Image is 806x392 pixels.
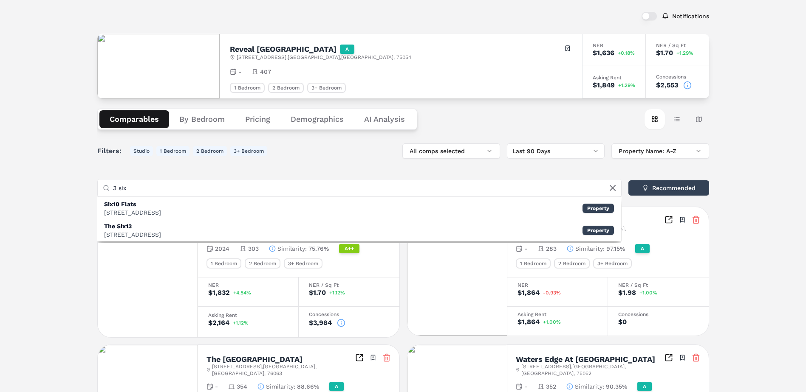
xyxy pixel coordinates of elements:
[566,382,627,391] button: Similarity:90.35%
[676,50,693,56] span: +1.29%
[280,110,354,128] button: Demographics
[235,110,280,128] button: Pricing
[618,319,627,325] div: $0
[245,258,280,269] div: 2 Bedroom
[628,180,709,196] button: Recommended
[583,204,614,213] div: Property
[97,197,621,241] div: Suggestions
[329,382,344,391] div: A
[593,82,615,89] div: $1,849
[104,200,161,208] div: Six10 Flats
[308,244,329,253] span: 75.76%
[665,216,673,224] a: Inspect Comparables
[618,312,699,317] div: Concessions
[260,67,271,76] span: 407
[215,382,218,391] span: -
[606,244,625,253] span: 97.15%
[543,319,561,325] span: +1.00%
[340,45,354,54] div: A
[593,43,635,48] div: NER
[104,222,161,230] div: The Six13
[521,363,664,377] span: [STREET_ADDRESS] , [GEOGRAPHIC_DATA] , [GEOGRAPHIC_DATA] , 75052
[248,244,259,253] span: 303
[524,382,527,391] span: -
[656,74,699,79] div: Concessions
[593,75,635,80] div: Asking Rent
[230,45,337,53] h2: Reveal [GEOGRAPHIC_DATA]
[329,290,345,295] span: +1.12%
[269,244,329,253] button: Similarity:75.76%
[516,258,551,269] div: 1 Bedroom
[206,356,303,363] h2: The [GEOGRAPHIC_DATA]
[233,320,249,325] span: +1.12%
[543,290,561,295] span: -0.93%
[518,319,540,325] div: $1,864
[575,382,604,391] span: Similarity :
[309,283,389,288] div: NER / Sq Ft
[230,83,265,93] div: 1 Bedroom
[635,244,650,253] div: A
[518,289,540,296] div: $1,864
[212,363,355,377] span: [STREET_ADDRESS] , [GEOGRAPHIC_DATA] , [GEOGRAPHIC_DATA] , 76063
[339,244,359,253] div: A++
[268,83,304,93] div: 2 Bedroom
[593,258,632,269] div: 3+ Bedroom
[518,312,597,317] div: Asking Rent
[554,258,590,269] div: 2 Bedroom
[169,110,235,128] button: By Bedroom
[215,244,229,253] span: 2024
[309,289,326,296] div: $1.70
[307,83,346,93] div: 3+ Bedroom
[208,313,288,318] div: Asking Rent
[277,244,307,253] span: Similarity :
[606,382,627,391] span: 90.35%
[104,230,161,239] div: [STREET_ADDRESS]
[618,283,699,288] div: NER / Sq Ft
[618,50,635,56] span: +0.18%
[546,382,556,391] span: 352
[518,283,597,288] div: NER
[257,382,319,391] button: Similarity:88.66%
[208,319,229,326] div: $2,164
[516,356,655,363] h2: Waters Edge At [GEOGRAPHIC_DATA]
[546,244,557,253] span: 283
[567,244,625,253] button: Similarity:97.15%
[237,382,247,391] span: 354
[97,219,621,241] div: Property: The Six13
[233,290,251,295] span: +4.54%
[208,289,230,296] div: $1,832
[618,83,635,88] span: +1.29%
[611,143,709,159] button: Property Name: A-Z
[237,54,411,61] span: [STREET_ADDRESS] , [GEOGRAPHIC_DATA] , [GEOGRAPHIC_DATA] , 75054
[656,50,673,56] div: $1.70
[583,226,614,235] div: Property
[575,244,605,253] span: Similarity :
[99,110,169,128] button: Comparables
[402,143,500,159] button: All comps selected
[156,146,189,156] button: 1 Bedroom
[113,179,616,196] input: Add new properties
[656,82,678,89] div: $2,553
[130,146,153,156] button: Studio
[672,13,709,19] label: Notifications
[97,197,621,219] div: Property: Six10 Flats
[665,353,673,362] a: Inspect Comparables
[193,146,227,156] button: 2 Bedroom
[354,110,415,128] button: AI Analysis
[618,289,636,296] div: $1.98
[284,258,322,269] div: 3+ Bedroom
[266,382,295,391] span: Similarity :
[97,146,127,156] span: Filters:
[355,353,364,362] a: Inspect Comparables
[639,290,657,295] span: +1.00%
[208,283,288,288] div: NER
[593,50,614,56] div: $1,636
[637,382,652,391] div: A
[104,208,161,217] div: [STREET_ADDRESS]
[238,67,241,76] span: -
[230,146,267,156] button: 3+ Bedroom
[206,258,241,269] div: 1 Bedroom
[309,312,389,317] div: Concessions
[524,244,527,253] span: -
[297,382,319,391] span: 88.66%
